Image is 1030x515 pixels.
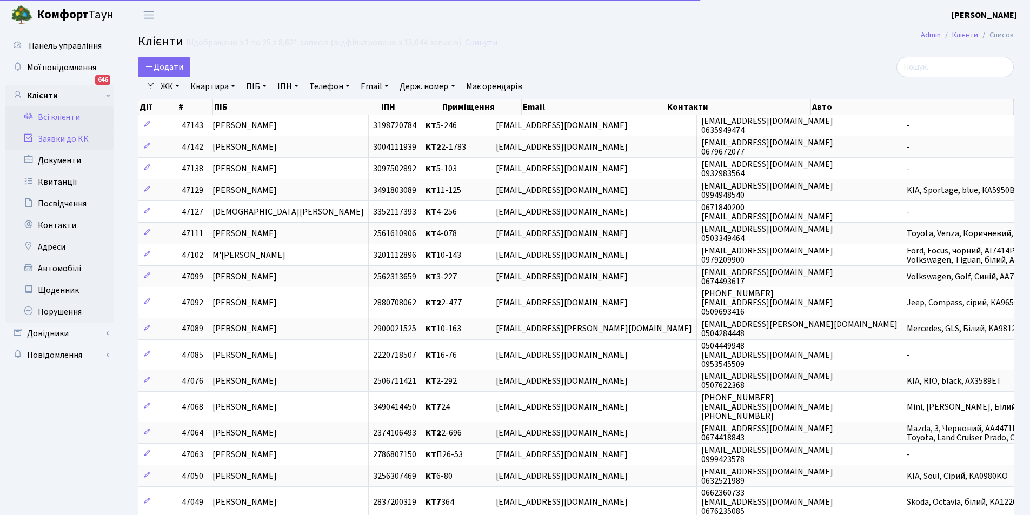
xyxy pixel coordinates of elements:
span: Панель управління [29,40,102,52]
span: 2-1783 [426,141,466,153]
span: 47050 [182,470,203,482]
span: [EMAIL_ADDRESS][DOMAIN_NAME] 0999423578 [701,444,833,465]
span: 3198720784 [373,119,416,131]
a: Має орендарів [462,77,527,96]
span: 0671840200 [EMAIL_ADDRESS][DOMAIN_NAME] [701,202,833,223]
span: [PERSON_NAME] [212,297,277,309]
th: ПІБ [213,99,380,115]
span: [EMAIL_ADDRESS][DOMAIN_NAME] [496,470,628,482]
span: KIA, RIO, black, AX3589ET [907,375,1002,387]
a: Скинути [465,38,497,48]
span: 0504449948 [EMAIL_ADDRESS][DOMAIN_NAME] 0953545509 [701,340,833,370]
span: 47064 [182,427,203,439]
span: [PERSON_NAME] [212,163,277,175]
b: КТ [426,323,436,335]
b: КТ [426,449,436,460]
span: Клієнти [138,32,183,51]
span: KIA, Soul, Сірий, KA0980KO [907,470,1008,482]
span: [PERSON_NAME] [212,496,277,508]
span: 2880708062 [373,297,416,309]
b: КТ2 [426,297,441,309]
span: [EMAIL_ADDRESS][DOMAIN_NAME] [496,375,628,387]
span: 47129 [182,184,203,196]
span: 47049 [182,496,203,508]
span: [EMAIL_ADDRESS][PERSON_NAME][DOMAIN_NAME] [496,323,692,335]
img: logo.png [11,4,32,26]
a: Квартира [186,77,240,96]
div: Відображено з 1 по 25 з 8,621 записів (відфільтровано з 15,044 записів). [186,38,463,48]
b: КТ [426,163,436,175]
span: 10-143 [426,249,461,261]
span: - [907,449,910,460]
span: [PERSON_NAME] [212,427,277,439]
span: 47099 [182,271,203,283]
span: 47089 [182,323,203,335]
b: [PERSON_NAME] [952,9,1017,21]
a: Повідомлення [5,344,114,366]
span: 3491803089 [373,184,416,196]
b: КТ2 [426,141,441,153]
span: [PERSON_NAME] [212,119,277,131]
span: [EMAIL_ADDRESS][DOMAIN_NAME] [496,449,628,460]
span: [EMAIL_ADDRESS][DOMAIN_NAME] 0507622368 [701,370,833,391]
span: 3004111939 [373,141,416,153]
span: [EMAIL_ADDRESS][DOMAIN_NAME] [496,119,628,131]
span: 2900021525 [373,323,416,335]
a: Автомобілі [5,258,114,279]
b: КТ [426,249,436,261]
span: 2-292 [426,375,457,387]
a: Панель управління [5,35,114,57]
a: Адреси [5,236,114,258]
span: 4-256 [426,206,457,218]
span: [EMAIL_ADDRESS][DOMAIN_NAME] [496,297,628,309]
a: ЖК [156,77,184,96]
b: КТ7 [426,401,441,413]
span: 47127 [182,206,203,218]
span: Додати [145,61,183,73]
span: 47063 [182,449,203,460]
span: [EMAIL_ADDRESS][DOMAIN_NAME] 0632521989 [701,466,833,487]
th: Дії [138,99,177,115]
a: Держ. номер [395,77,459,96]
span: [PERSON_NAME] [212,375,277,387]
th: Контакти [666,99,811,115]
a: Клієнти [952,29,978,41]
span: [EMAIL_ADDRESS][DOMAIN_NAME] [496,401,628,413]
span: [PERSON_NAME] [212,449,277,460]
a: Admin [921,29,941,41]
span: Мої повідомлення [27,62,96,73]
th: Приміщення [441,99,521,115]
a: [PERSON_NAME] [952,9,1017,22]
th: Email [522,99,667,115]
a: Посвідчення [5,193,114,215]
span: 3256307469 [373,470,416,482]
span: [EMAIL_ADDRESS][DOMAIN_NAME] [496,184,628,196]
span: [PERSON_NAME] [212,470,277,482]
b: КТ [426,119,436,131]
b: КТ2 [426,427,441,439]
b: КТ [426,184,436,196]
span: 2561610906 [373,228,416,239]
span: [EMAIL_ADDRESS][DOMAIN_NAME] 0674418843 [701,423,833,444]
span: [PERSON_NAME] [212,349,277,361]
span: [EMAIL_ADDRESS][DOMAIN_NAME] [496,427,628,439]
span: [EMAIL_ADDRESS][DOMAIN_NAME] [496,206,628,218]
a: Телефон [305,77,354,96]
a: Заявки до КК [5,128,114,150]
b: КТ [426,228,436,239]
span: KIA, Sportage, blue, КА5950ВІ [907,184,1018,196]
a: Контакти [5,215,114,236]
div: 646 [95,75,110,85]
span: 3097502892 [373,163,416,175]
a: Клієнти [5,85,114,106]
span: [PERSON_NAME] [212,228,277,239]
span: 16-76 [426,349,457,361]
span: [PHONE_NUMBER] [EMAIL_ADDRESS][DOMAIN_NAME] 0509693416 [701,287,833,318]
span: [EMAIL_ADDRESS][DOMAIN_NAME] 0635949474 [701,115,833,136]
span: [EMAIL_ADDRESS][DOMAIN_NAME] [496,141,628,153]
span: 11-125 [426,184,461,196]
span: М'[PERSON_NAME] [212,249,285,261]
span: [EMAIL_ADDRESS][DOMAIN_NAME] [496,271,628,283]
a: Мої повідомлення646 [5,57,114,78]
a: ІПН [273,77,303,96]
